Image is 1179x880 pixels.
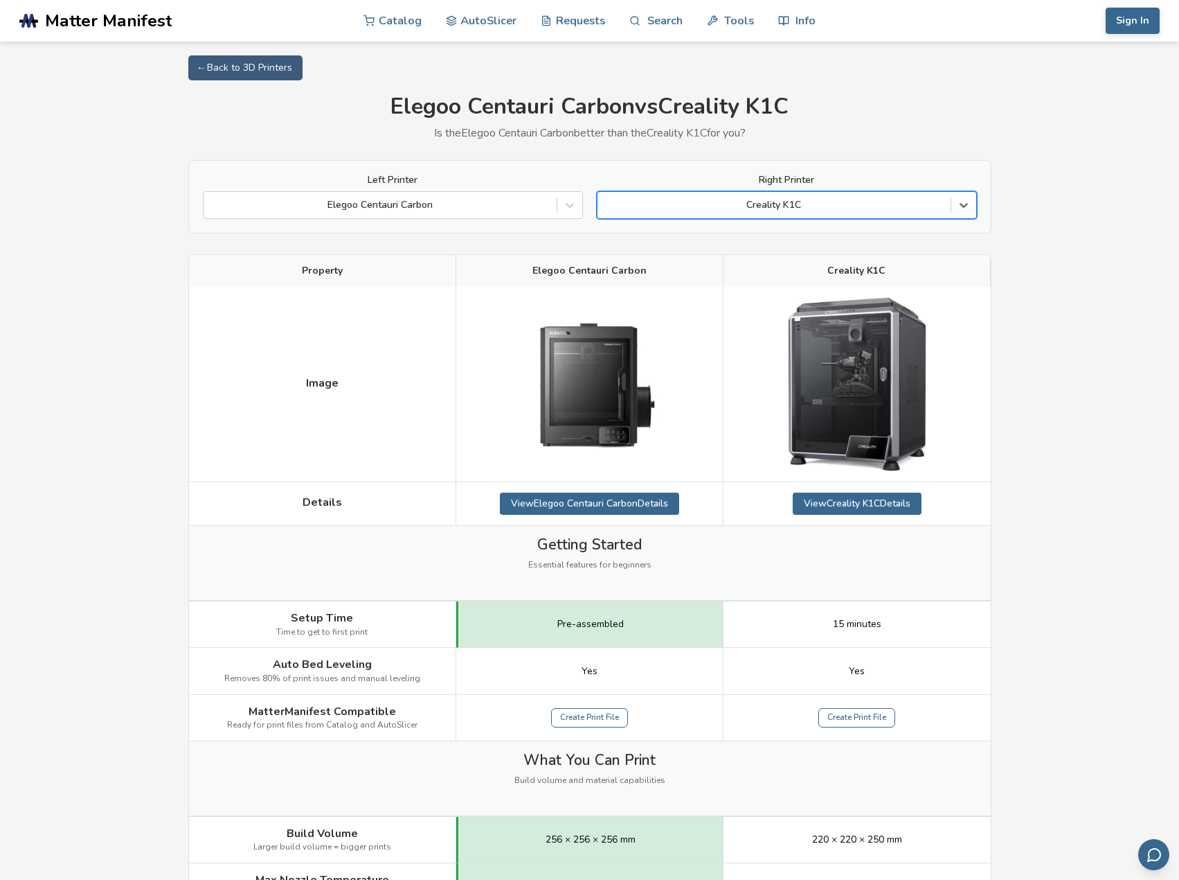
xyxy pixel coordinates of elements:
[788,297,926,471] img: Creality K1C
[306,377,339,389] span: Image
[291,612,353,624] span: Setup Time
[532,265,647,276] span: Elegoo Centauri Carbon
[303,496,342,509] span: Details
[188,127,991,139] p: Is the Elegoo Centauri Carbon better than the Creality K1C for you?
[1138,839,1169,870] button: Send feedback via email
[514,776,665,786] span: Build volume and material capabilities
[1106,8,1160,34] button: Sign In
[528,561,651,570] span: Essential features for beginners
[227,721,417,730] span: Ready for print files from Catalog and AutoSlicer
[818,708,895,728] a: Create Print File
[523,752,656,768] span: What You Can Print
[188,55,303,80] a: ← Back to 3D Printers
[287,827,358,840] span: Build Volume
[500,493,679,515] a: ViewElegoo Centauri CarbonDetails
[249,705,396,718] span: MatterManifest Compatible
[833,619,881,630] span: 15 minutes
[546,834,636,845] span: 256 × 256 × 256 mm
[302,265,343,276] span: Property
[812,834,902,845] span: 220 × 220 × 250 mm
[557,619,624,630] span: Pre-assembled
[276,628,368,637] span: Time to get to first print
[253,843,391,852] span: Larger build volume = bigger prints
[597,175,977,186] label: Right Printer
[45,11,172,30] span: Matter Manifest
[582,666,597,677] span: Yes
[520,305,658,464] img: Elegoo Centauri Carbon
[273,658,372,671] span: Auto Bed Leveling
[849,666,865,677] span: Yes
[188,94,991,120] h1: Elegoo Centauri Carbon vs Creality K1C
[827,265,885,276] span: Creality K1C
[224,674,420,684] span: Removes 80% of print issues and manual leveling
[793,493,921,515] a: ViewCreality K1CDetails
[537,536,642,553] span: Getting Started
[203,175,583,186] label: Left Printer
[210,200,213,211] input: Elegoo Centauri Carbon
[551,708,628,728] a: Create Print File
